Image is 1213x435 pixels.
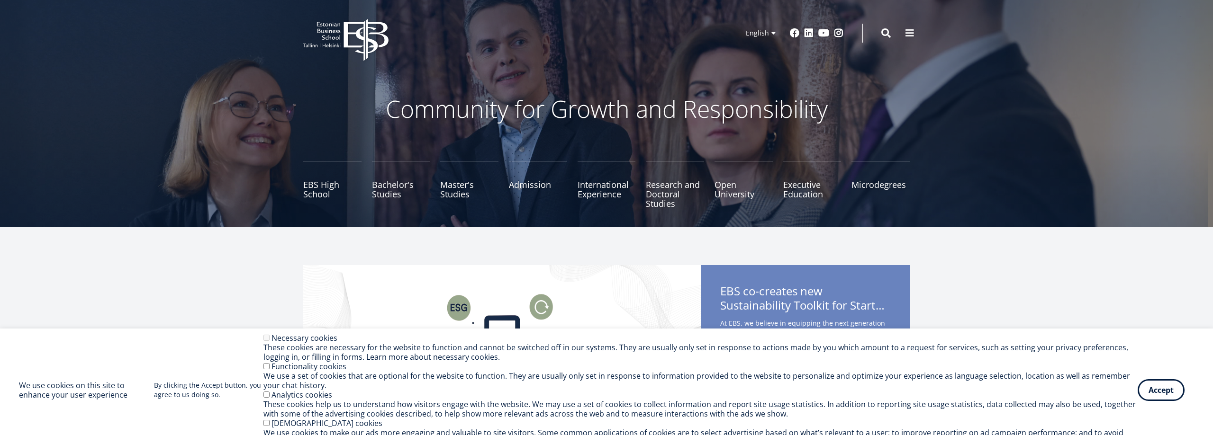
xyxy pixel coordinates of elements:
[720,317,891,391] span: At EBS, we believe in equipping the next generation of leaders with the tools to build not just p...
[783,161,842,208] a: Executive Education
[851,161,910,208] a: Microdegrees
[372,161,430,208] a: Bachelor's Studies
[834,28,843,38] a: Instagram
[272,333,337,343] label: Necessary cookies
[272,390,332,400] label: Analytics cookies
[272,361,346,372] label: Functionality cookies
[272,418,382,428] label: [DEMOGRAPHIC_DATA] cookies
[804,28,814,38] a: Linkedin
[509,161,567,208] a: Admission
[1138,379,1185,401] button: Accept
[720,298,891,312] span: Sustainability Toolkit for Startups
[646,161,704,208] a: Research and Doctoral Studies
[19,381,154,399] h2: We use cookies on this site to enhance your user experience
[263,371,1138,390] div: We use a set of cookies that are optional for the website to function. They are usually only set ...
[154,381,263,399] p: By clicking the Accept button, you agree to us doing so.
[818,28,829,38] a: Youtube
[355,95,858,123] p: Community for Growth and Responsibility
[720,284,891,315] span: EBS co-creates new
[790,28,799,38] a: Facebook
[440,161,498,208] a: Master's Studies
[263,343,1138,362] div: These cookies are necessary for the website to function and cannot be switched off in our systems...
[303,161,362,208] a: EBS High School
[263,399,1138,418] div: These cookies help us to understand how visitors engage with the website. We may use a set of coo...
[715,161,773,208] a: Open University
[578,161,636,208] a: International Experience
